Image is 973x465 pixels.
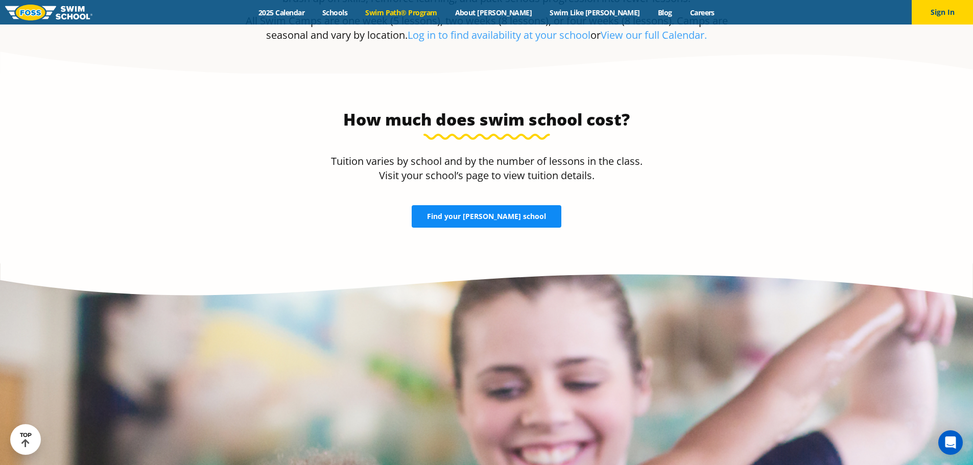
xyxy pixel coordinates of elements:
[681,8,723,17] a: Careers
[601,28,707,42] a: View our full Calendar.
[325,109,649,130] h3: How much does swim school cost?
[246,14,728,42] p: All Swim Camps are one week (5 lessons), two weeks (8 lessons), or four weeks (8 lessons). Camps ...
[649,8,681,17] a: Blog
[427,213,546,220] span: Find your [PERSON_NAME] school
[938,430,963,455] div: Open Intercom Messenger
[357,8,446,17] a: Swim Path® Program
[412,205,561,228] a: Find your [PERSON_NAME] school
[314,8,357,17] a: Schools
[325,154,649,183] p: Tuition varies by school and by the number of lessons in the class. Visit your school’s page to v...
[5,5,92,20] img: FOSS Swim School Logo
[541,8,649,17] a: Swim Like [PERSON_NAME]
[20,432,32,448] div: TOP
[250,8,314,17] a: 2025 Calendar
[446,8,541,17] a: About [PERSON_NAME]
[408,28,590,42] a: Log in to find availability at your school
